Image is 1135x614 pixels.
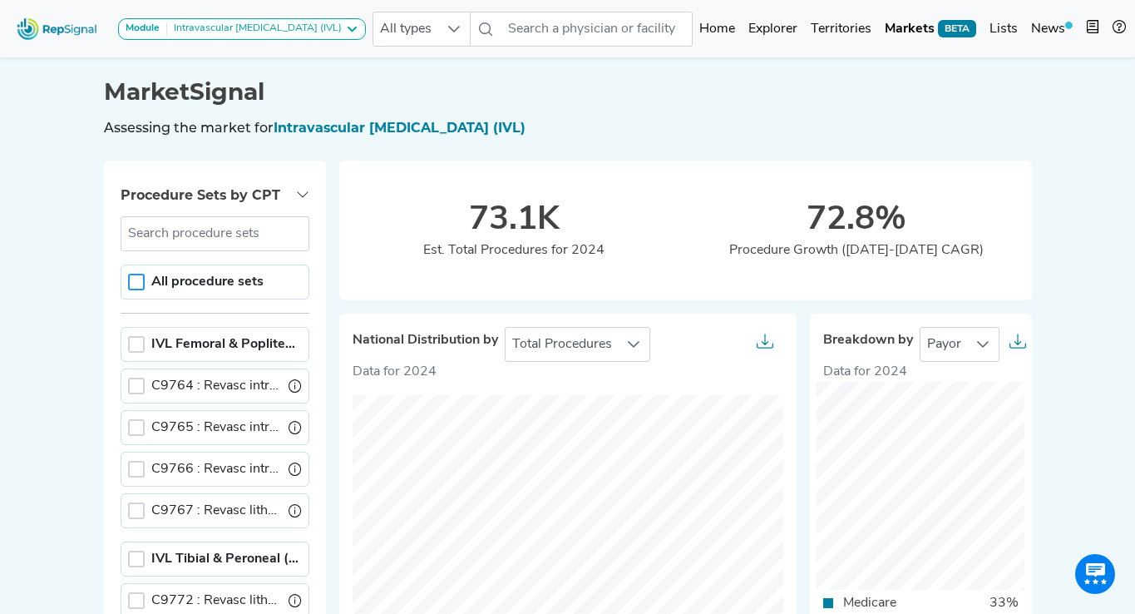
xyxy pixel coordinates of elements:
[167,22,342,36] div: Intravascular [MEDICAL_DATA] (IVL)
[938,20,976,37] span: BETA
[501,12,693,47] input: Search a physician or facility
[151,334,302,354] label: IVL Femoral & Popliteal (ATK)
[1079,12,1106,46] button: Intel Book
[104,174,326,216] button: Procedure Sets by CPT
[151,418,282,438] label: Revasc intra lithotrip-stent
[274,120,526,136] span: Intravascular [MEDICAL_DATA] (IVL)
[121,187,280,203] span: Procedure Sets by CPT
[151,591,282,611] label: Revasc lithotrip tibi/perone
[804,12,878,46] a: Territories
[151,549,302,569] label: IVL Tibial & Peroneal (BTK)
[151,272,264,292] label: All procedure sets
[353,333,498,349] span: National Distribution by
[742,12,804,46] a: Explorer
[126,23,160,33] strong: Module
[878,12,983,46] a: MarketsBETA
[151,376,282,396] label: Revasc intravasc lithotripsy
[151,459,282,479] label: Revasc intra lithotrip-ather
[685,201,1029,240] div: 72.8%
[833,593,906,613] div: Medicare
[823,333,913,349] span: Breakdown by
[983,12,1024,46] a: Lists
[118,18,366,40] button: ModuleIntravascular [MEDICAL_DATA] (IVL)
[980,593,1029,613] div: 33%
[151,501,282,521] label: Revasc lithotrip-stent-ather
[104,120,1032,136] h6: Assessing the market for
[506,328,619,361] span: Total Procedures
[104,78,1032,106] h1: MarketSignal
[121,216,309,251] input: Search procedure sets
[693,12,742,46] a: Home
[423,244,605,257] span: Est. Total Procedures for 2024
[343,201,686,240] div: 73.1K
[747,328,783,361] button: Export as...
[373,12,438,46] span: All types
[920,328,968,361] span: Payor
[1024,12,1079,46] a: News
[823,362,1019,382] div: Data for 2024
[999,328,1036,361] button: Export as...
[729,244,984,257] span: Procedure Growth ([DATE]-[DATE] CAGR)
[353,362,783,382] p: Data for 2024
